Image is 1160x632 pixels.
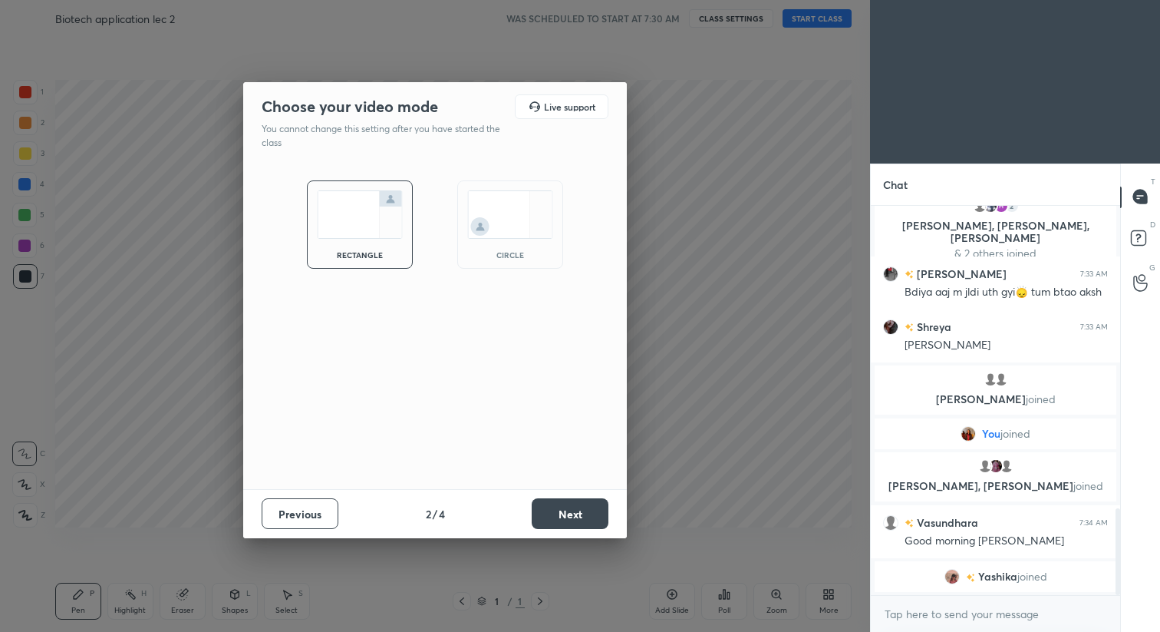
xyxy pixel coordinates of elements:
img: default.png [999,458,1014,474]
img: no-rating-badge.077c3623.svg [905,270,914,279]
img: default.png [883,515,898,530]
p: G [1149,262,1155,273]
span: You [982,428,1000,440]
span: joined [1073,478,1103,493]
h5: Live support [544,102,595,111]
div: circle [479,251,541,259]
p: & 2 others joined [884,247,1107,260]
div: Good morning [PERSON_NAME] [905,534,1108,549]
img: circleScreenIcon.acc0effb.svg [467,190,553,239]
img: 45e3dde0e5474b72bd8abea9ff4b3f23.jpg [883,266,898,281]
p: D [1150,219,1155,230]
img: default.png [994,372,1009,387]
div: 7:33 AM [1080,269,1108,278]
img: 3ef90e5503eb4f54bc8dc0bc5270f2de.jpg [944,569,960,584]
h4: / [433,506,437,522]
div: [PERSON_NAME] [905,338,1108,353]
img: 3 [994,198,1009,213]
img: normalScreenIcon.ae25ed63.svg [317,190,403,239]
img: e37a4afb824f4879b955433127e5b5ee.jpg [883,319,898,334]
h2: Choose your video mode [262,97,438,117]
img: default.png [972,198,987,213]
p: Chat [871,164,920,205]
h6: Vasundhara [914,515,978,531]
img: no-rating-badge.077c3623.svg [966,573,975,581]
img: 38531d71915049ea9f9cf5fdb40ea5e4.jpg [988,458,1003,474]
p: T [1151,176,1155,187]
img: no-rating-badge.077c3623.svg [905,519,914,528]
button: Previous [262,498,338,529]
div: 7:34 AM [1079,518,1108,527]
div: Bdiya aaj m jldi uth gyi🙂‍↕️ tum btao aksh [905,285,1108,300]
img: 9fba9e39355a4b27a121417188630cea.jpg [961,426,976,442]
p: [PERSON_NAME], [PERSON_NAME], [PERSON_NAME] [884,220,1107,244]
img: 3 [983,198,998,213]
h4: 4 [439,506,445,522]
p: [PERSON_NAME], [PERSON_NAME] [884,480,1107,492]
div: grid [871,206,1120,595]
h6: Shreya [914,319,951,335]
img: default.png [983,372,998,387]
img: no-rating-badge.077c3623.svg [905,323,914,332]
span: joined [1000,428,1030,440]
p: [PERSON_NAME] [884,393,1107,405]
span: Yashika [978,571,1017,583]
h6: [PERSON_NAME] [914,266,1007,282]
span: joined [1017,571,1047,583]
span: joined [1026,392,1056,406]
div: rectangle [329,251,391,259]
img: default.png [977,458,993,474]
p: You cannot change this setting after you have started the class [262,122,510,150]
button: Next [532,498,608,529]
div: 7:33 AM [1080,322,1108,331]
div: 2 [1004,198,1020,213]
h4: 2 [426,506,431,522]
